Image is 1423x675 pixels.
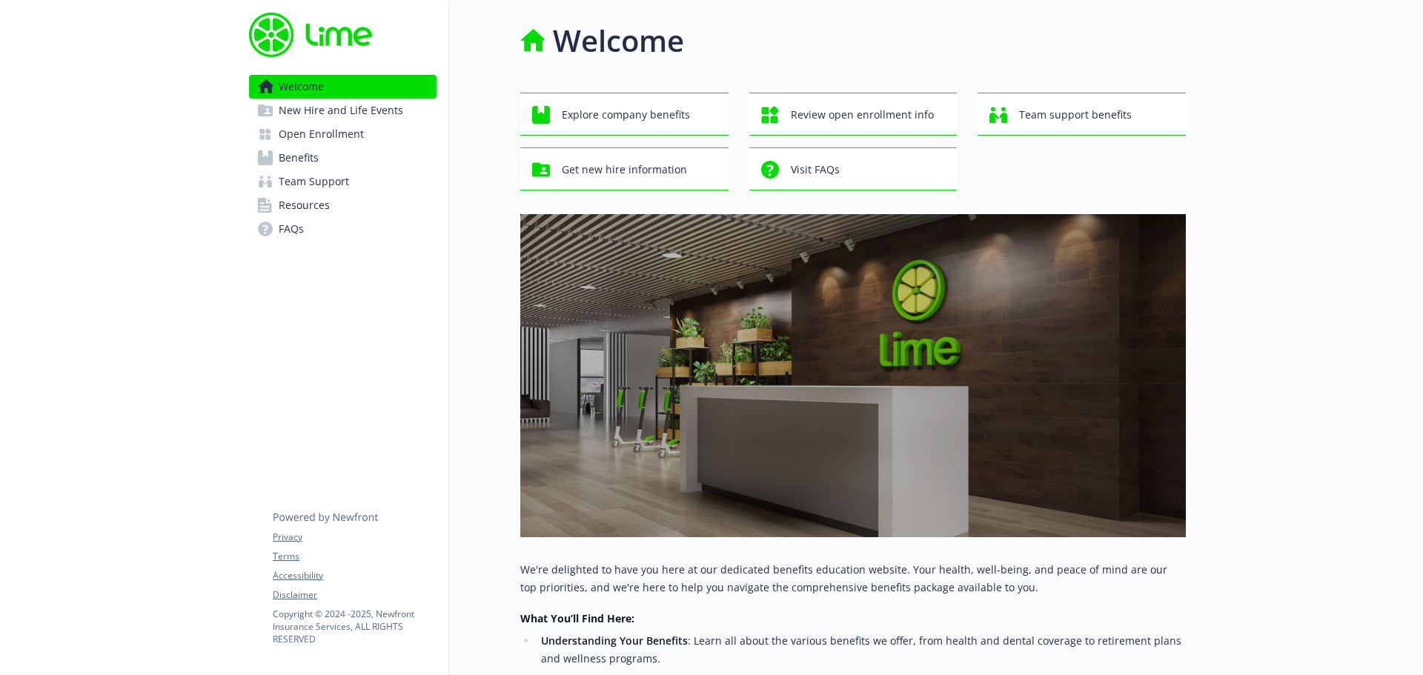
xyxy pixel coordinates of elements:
[562,156,687,184] span: Get new hire information
[749,147,958,190] button: Visit FAQs
[249,193,437,217] a: Resources
[273,588,436,602] a: Disclaimer
[562,101,690,129] span: Explore company benefits
[279,193,330,217] span: Resources
[279,217,304,241] span: FAQs
[249,217,437,241] a: FAQs
[791,101,934,129] span: Review open enrollment info
[1019,101,1132,129] span: Team support benefits
[279,75,324,99] span: Welcome
[520,93,729,136] button: Explore company benefits
[249,146,437,170] a: Benefits
[249,170,437,193] a: Team Support
[249,99,437,122] a: New Hire and Life Events
[978,93,1186,136] button: Team support benefits
[273,531,436,544] a: Privacy
[537,632,1186,668] li: : Learn all about the various benefits we offer, from health and dental coverage to retirement pl...
[279,170,349,193] span: Team Support
[520,214,1186,537] img: overview page banner
[273,608,436,645] p: Copyright © 2024 - 2025 , Newfront Insurance Services, ALL RIGHTS RESERVED
[553,19,684,63] h1: Welcome
[279,146,319,170] span: Benefits
[279,99,403,122] span: New Hire and Life Events
[520,611,634,625] strong: What You’ll Find Here:
[520,561,1186,596] p: We're delighted to have you here at our dedicated benefits education website. Your health, well-b...
[273,550,436,563] a: Terms
[249,75,437,99] a: Welcome
[249,122,437,146] a: Open Enrollment
[749,93,958,136] button: Review open enrollment info
[791,156,840,184] span: Visit FAQs
[279,122,364,146] span: Open Enrollment
[520,147,729,190] button: Get new hire information
[541,634,688,648] strong: Understanding Your Benefits
[273,569,436,582] a: Accessibility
